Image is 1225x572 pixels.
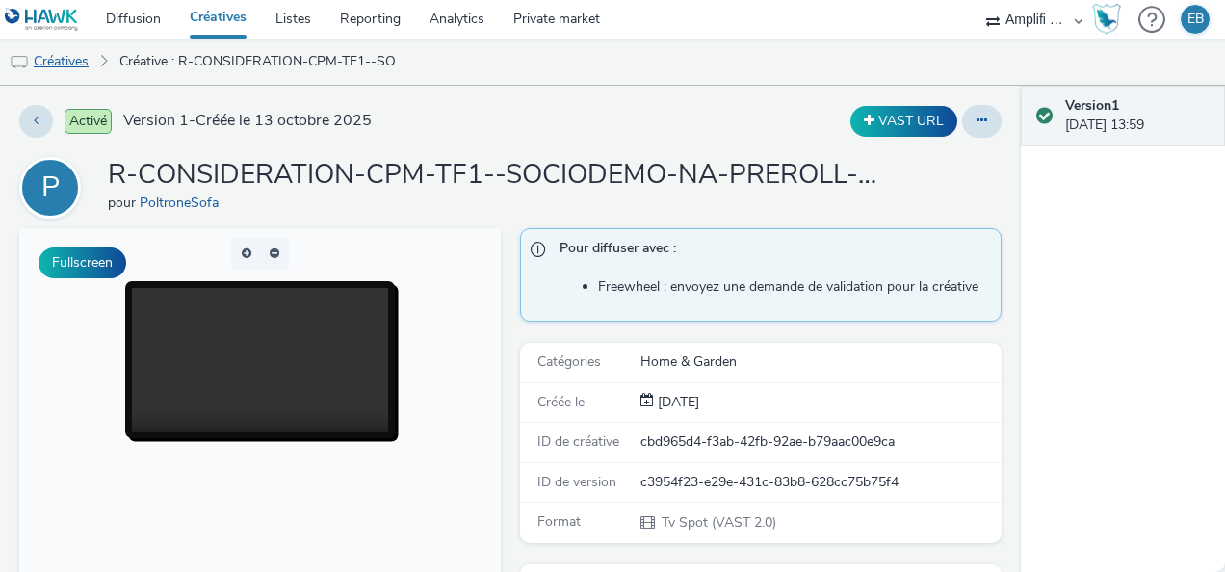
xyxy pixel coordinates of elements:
span: Activé [65,109,112,134]
div: Dupliquer la créative en un VAST URL [846,106,962,137]
img: tv [10,53,29,72]
div: P [41,161,60,215]
span: ID de créative [537,432,619,451]
div: Création 13 octobre 2025, 13:59 [654,393,699,412]
span: Catégories [537,352,601,371]
span: Version 1 - Créée le 13 octobre 2025 [123,110,372,132]
h1: R-CONSIDERATION-CPM-TF1--SOCIODEMO-NA-PREROLL-1x1-TV-15s_W42_V1_$241785734$ [108,157,878,194]
span: Créée le [537,393,585,411]
li: Freewheel : envoyez une demande de validation pour la créative [598,277,991,297]
span: Format [537,512,581,531]
img: Hawk Academy [1092,4,1121,35]
button: VAST URL [850,106,957,137]
button: Fullscreen [39,247,126,278]
div: cbd965d4-f3ab-42fb-92ae-b79aac00e9ca [640,432,1000,452]
a: PoltroneSofa [140,194,226,212]
div: Home & Garden [640,352,1000,372]
img: undefined Logo [5,8,79,32]
div: c3954f23-e29e-431c-83b8-628cc75b75f4 [640,473,1000,492]
span: pour [108,194,140,212]
strong: Version 1 [1065,96,1119,115]
span: Pour diffuser avec : [560,239,981,264]
a: Créative : R-CONSIDERATION-CPM-TF1--SOCIODEMO-NA-PREROLL-1x1-TV-15s_W42_V1_$241785734$ [110,39,416,85]
span: Tv Spot (VAST 2.0) [660,513,776,532]
span: [DATE] [654,393,699,411]
a: P [19,178,89,196]
span: ID de version [537,473,616,491]
a: Hawk Academy [1092,4,1129,35]
div: EB [1187,5,1204,34]
div: [DATE] 13:59 [1065,96,1210,136]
